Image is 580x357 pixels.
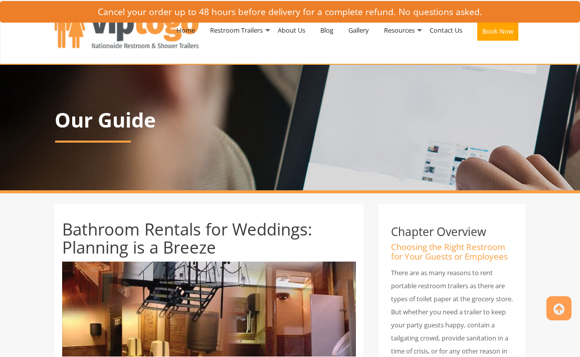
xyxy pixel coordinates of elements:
[62,220,356,257] h1: Bathroom Rentals for Weddings: Planning is a Breeze
[313,4,341,56] a: Blog
[62,262,356,357] img: From bridal shower to the wedding itself, VIP To Go’s bathroom rentals for weddings can add to th...
[391,225,513,238] h3: Chapter Overview
[55,7,199,48] img: VIPTOGO
[270,4,313,56] a: About Us
[341,4,376,56] a: Gallery
[169,4,203,56] a: Home
[422,4,470,56] a: Contact Us
[540,317,580,357] button: Live Chat
[376,4,422,56] a: Resources
[203,4,270,56] a: Restroom Trailers
[477,22,518,41] button: Book Now
[55,109,526,131] p: Our Guide
[391,243,513,261] h4: Choosing the Right Restroom for Your Guests or Employees
[470,4,526,62] a: Book Now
